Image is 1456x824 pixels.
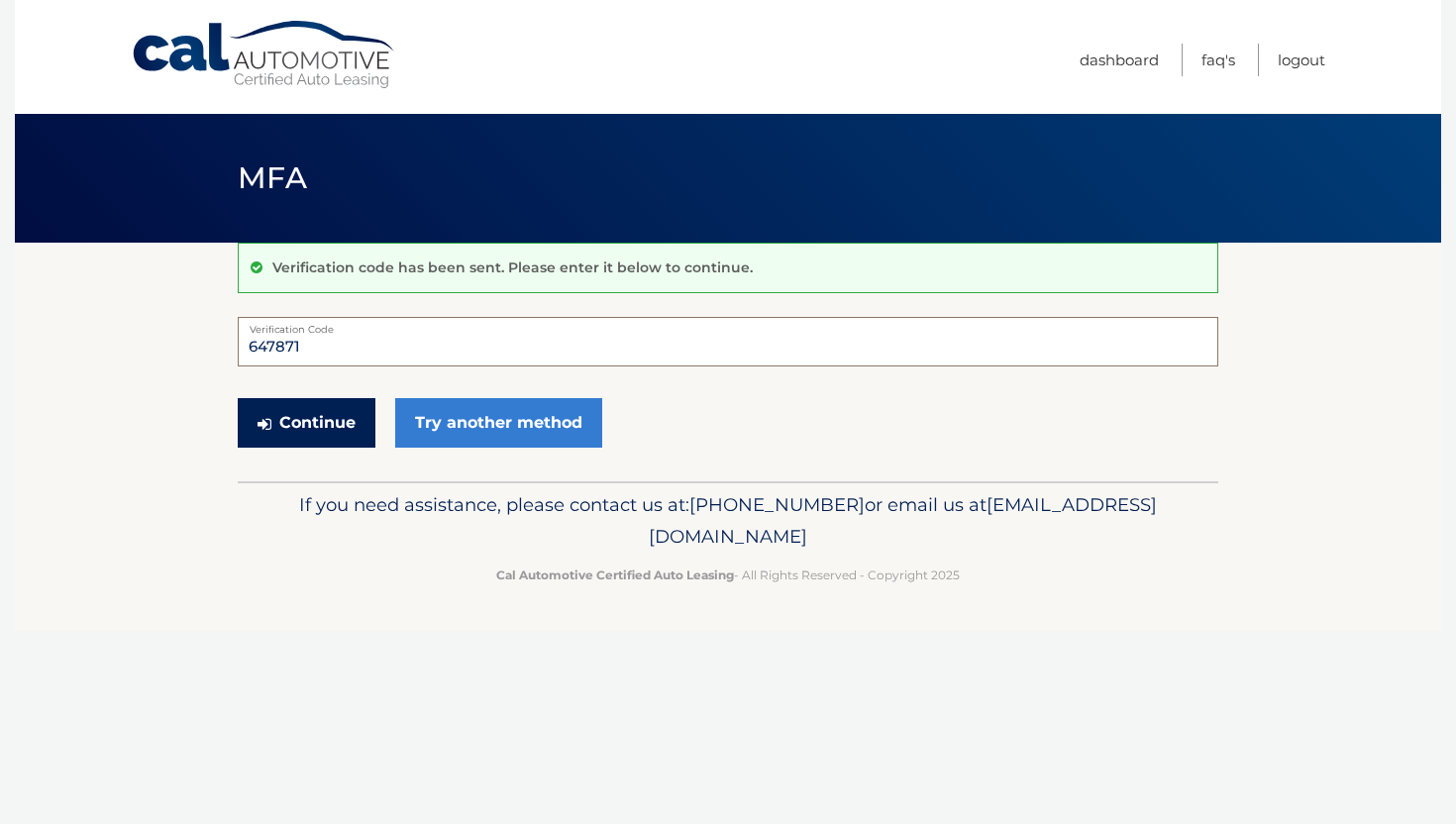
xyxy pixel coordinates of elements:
span: [EMAIL_ADDRESS][DOMAIN_NAME] [649,493,1157,548]
p: Verification code has been sent. Please enter it below to continue. [272,258,753,276]
input: Verification Code [238,317,1218,366]
button: Continue [238,398,375,448]
a: FAQ's [1201,44,1235,76]
span: MFA [238,159,307,196]
label: Verification Code [238,317,1218,333]
strong: Cal Automotive Certified Auto Leasing [496,567,734,582]
p: If you need assistance, please contact us at: or email us at [251,489,1205,553]
span: [PHONE_NUMBER] [689,493,865,516]
a: Dashboard [1080,44,1159,76]
a: Logout [1278,44,1325,76]
p: - All Rights Reserved - Copyright 2025 [251,565,1205,585]
a: Cal Automotive [131,20,398,90]
a: Try another method [395,398,602,448]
